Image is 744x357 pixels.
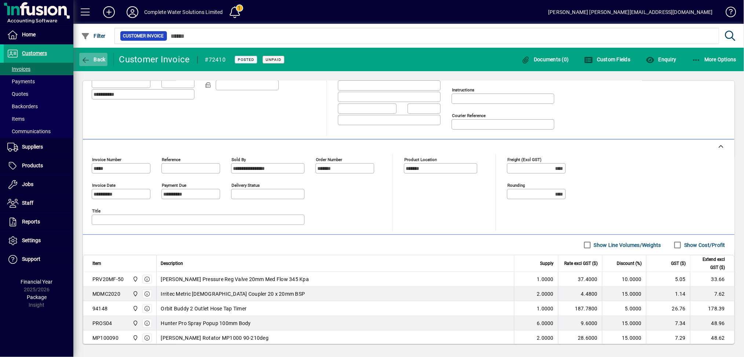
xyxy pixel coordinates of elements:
td: 7.34 [646,316,690,331]
span: Item [92,259,101,267]
span: [PERSON_NAME] Rotator MP1000 90-210deg [161,334,269,342]
mat-label: Courier Reference [452,113,486,118]
span: Extend excl GST ($) [695,255,725,272]
mat-label: Reference [162,157,180,162]
a: Payments [4,75,73,88]
td: 7.62 [690,287,734,301]
span: Filter [81,33,106,39]
td: 10.0000 [602,272,646,287]
span: Home [22,32,36,37]
td: 48.96 [690,316,734,331]
mat-label: Rounding [507,183,525,188]
div: Complete Water Solutions Limited [144,6,223,18]
label: Show Line Volumes/Weights [592,241,661,249]
span: More Options [692,57,737,62]
mat-label: Title [92,208,101,214]
a: Home [4,26,73,44]
td: 48.62 [690,331,734,345]
td: 178.39 [690,301,734,316]
td: 15.0000 [602,287,646,301]
button: Back [79,53,107,66]
span: Support [22,256,40,262]
mat-label: Payment due [162,183,186,188]
span: Motueka [131,275,139,283]
td: 26.76 [646,301,690,316]
div: MP100090 [92,334,118,342]
span: Rate excl GST ($) [564,259,598,267]
a: Reports [4,213,73,231]
span: Back [81,57,106,62]
span: Discount (%) [617,259,642,267]
span: 2.0000 [537,334,554,342]
span: Supply [540,259,554,267]
button: Profile [121,6,144,19]
span: Invoices [7,66,30,72]
span: Motueka [131,319,139,327]
span: Package [27,294,47,300]
a: Quotes [4,88,73,100]
mat-label: Instructions [452,87,474,92]
span: Motueka [131,290,139,298]
div: 28.6000 [563,334,598,342]
div: 37.4000 [563,276,598,283]
div: [PERSON_NAME] [PERSON_NAME][EMAIL_ADDRESS][DOMAIN_NAME] [548,6,713,18]
span: Documents (0) [521,57,569,62]
td: 5.05 [646,272,690,287]
a: Settings [4,232,73,250]
a: Jobs [4,175,73,194]
span: Financial Year [21,279,53,285]
span: Unpaid [266,57,281,62]
a: Products [4,157,73,175]
mat-label: Delivery status [231,183,260,188]
a: Knowledge Base [720,1,735,25]
mat-label: Order number [316,157,342,162]
div: 94148 [92,305,107,312]
span: 6.0000 [537,320,554,327]
button: More Options [690,53,738,66]
span: Description [161,259,183,267]
span: Custom Fields [584,57,631,62]
button: Add [97,6,121,19]
td: 5.0000 [602,301,646,316]
span: Quotes [7,91,28,97]
div: PROS04 [92,320,112,327]
app-page-header-button: Back [73,53,114,66]
button: Documents (0) [519,53,571,66]
span: 2.0000 [537,290,554,298]
span: Motueka [131,334,139,342]
span: Enquiry [646,57,676,62]
span: Payments [7,79,35,84]
span: Staff [22,200,33,206]
span: Jobs [22,181,33,187]
span: Communications [7,128,51,134]
td: 15.0000 [602,331,646,345]
mat-label: Freight (excl GST) [507,157,541,162]
div: 9.6000 [563,320,598,327]
a: Staff [4,194,73,212]
span: Settings [22,237,41,243]
a: Backorders [4,100,73,113]
label: Show Cost/Profit [683,241,725,249]
span: Irritec Metric [DEMOGRAPHIC_DATA] Coupler 20 x 20mm BSP [161,290,305,298]
span: Motueka [131,305,139,313]
td: 33.66 [690,272,734,287]
td: 15.0000 [602,316,646,331]
button: Enquiry [644,53,678,66]
div: 187.7800 [563,305,598,312]
button: Filter [79,29,107,43]
a: Items [4,113,73,125]
mat-label: Product location [404,157,437,162]
button: Custom Fields [583,53,632,66]
a: Invoices [4,63,73,75]
span: Orbit Buddy 2 Outlet Hose Tap Timer [161,305,247,312]
span: Posted [238,57,254,62]
mat-label: Invoice date [92,183,116,188]
div: 4.4800 [563,290,598,298]
span: 1.0000 [537,305,554,312]
span: Items [7,116,25,122]
a: Support [4,250,73,269]
mat-label: Invoice number [92,157,121,162]
span: [PERSON_NAME] Pressure Reg Valve 20mm Med Flow 345 Kpa [161,276,309,283]
mat-label: Sold by [231,157,246,162]
a: Suppliers [4,138,73,156]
